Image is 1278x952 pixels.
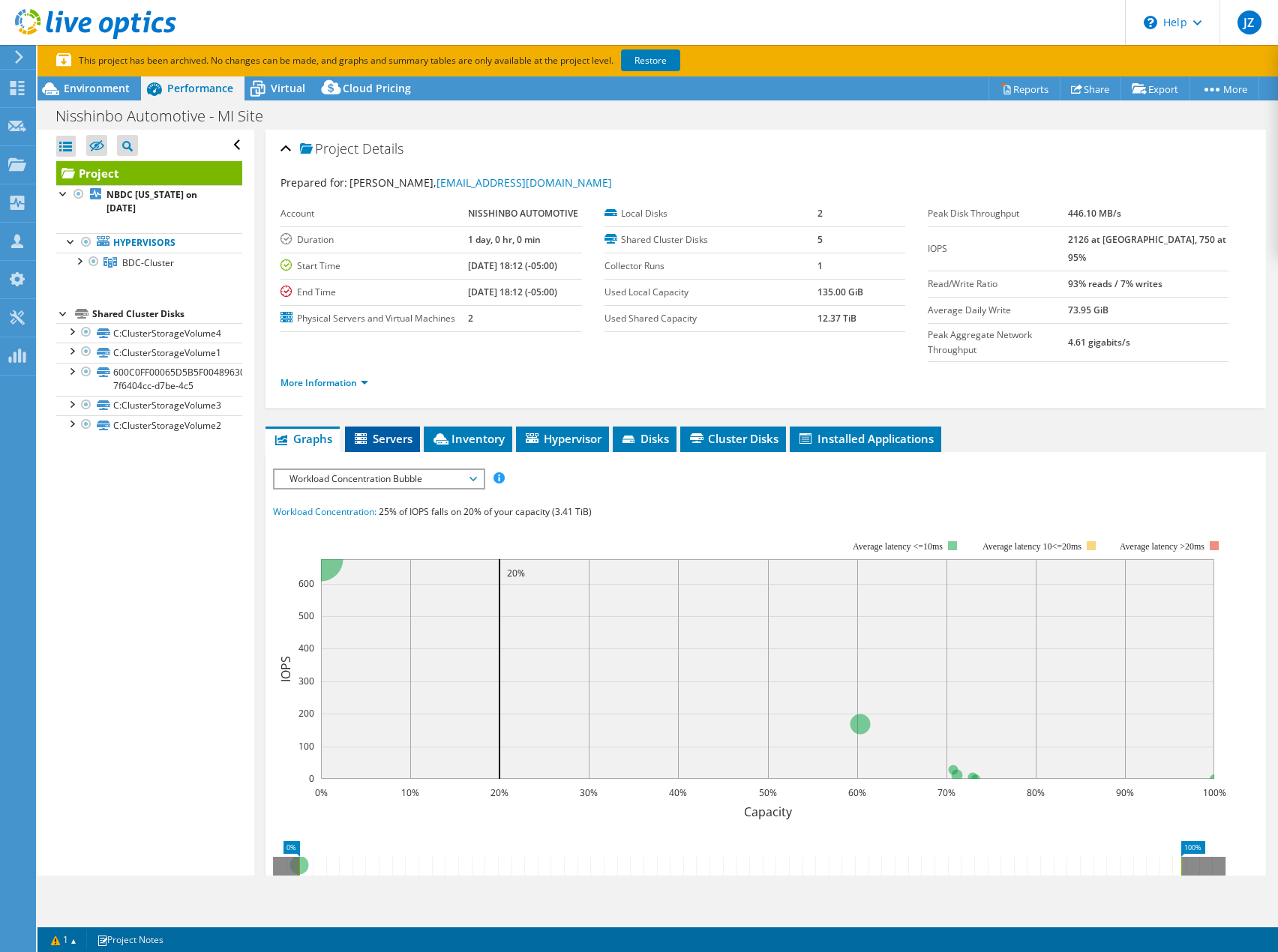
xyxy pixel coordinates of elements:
[49,108,286,124] h1: Nisshinbo Automotive - MI Site
[688,431,778,446] span: Cluster Disks
[604,232,817,247] label: Shared Cluster Disks
[277,656,294,682] text: IOPS
[1068,233,1226,264] b: 2126 at [GEOGRAPHIC_DATA], 750 at 95%
[298,609,314,622] text: 500
[1120,77,1190,100] a: Export
[362,139,403,157] span: Details
[669,786,687,799] text: 40%
[621,49,680,71] a: Restore
[273,505,376,518] span: Workload Concentration:
[280,285,468,300] label: End Time
[1144,16,1157,29] svg: \n
[1203,786,1226,799] text: 100%
[604,259,817,274] label: Collector Runs
[349,175,612,190] span: [PERSON_NAME],
[298,577,314,590] text: 600
[56,233,242,253] a: Hypervisors
[56,363,242,396] a: 600C0FF00065D5B5F004896301000000-7f6404cc-d7be-4c5
[401,786,419,799] text: 10%
[106,188,197,214] b: NBDC [US_STATE] on [DATE]
[352,431,412,446] span: Servers
[817,312,856,325] b: 12.37 TiB
[817,207,823,220] b: 2
[436,175,612,190] a: [EMAIL_ADDRESS][DOMAIN_NAME]
[523,431,601,446] span: Hypervisor
[928,241,1068,256] label: IOPS
[298,707,314,720] text: 200
[280,376,368,389] a: More Information
[928,206,1068,221] label: Peak Disk Throughput
[1068,207,1121,220] b: 446.10 MB/s
[298,740,314,753] text: 100
[928,328,1068,358] label: Peak Aggregate Network Throughput
[928,303,1068,318] label: Average Daily Write
[56,253,242,272] a: BDC-Cluster
[604,206,817,221] label: Local Disks
[56,415,242,435] a: C:ClusterStorageVolume2
[379,505,592,518] span: 25% of IOPS falls on 20% of your capacity (3.41 TiB)
[167,81,233,95] span: Performance
[817,233,823,246] b: 5
[1060,77,1121,100] a: Share
[468,233,541,246] b: 1 day, 0 hr, 0 min
[86,930,174,949] a: Project Notes
[280,311,468,326] label: Physical Servers and Virtual Machines
[1120,541,1204,552] text: Average latency >20ms
[280,175,347,190] label: Prepared for:
[1068,304,1108,316] b: 73.95 GiB
[273,431,332,446] span: Graphs
[1237,10,1261,34] span: JZ
[64,81,130,95] span: Environment
[507,567,525,579] text: 20%
[817,286,863,298] b: 135.00 GiB
[983,541,1082,552] tspan: Average latency 10<=20ms
[40,930,87,949] a: 1
[1027,786,1045,799] text: 80%
[759,786,777,799] text: 50%
[468,312,473,325] b: 2
[490,786,508,799] text: 20%
[937,786,955,799] text: 70%
[580,786,598,799] text: 30%
[468,286,557,298] b: [DATE] 18:12 (-05:00)
[343,81,411,95] span: Cloud Pricing
[848,786,866,799] text: 60%
[309,772,314,785] text: 0
[280,232,468,247] label: Duration
[282,470,475,488] span: Workload Concentration Bubble
[92,305,242,323] div: Shared Cluster Disks
[1116,786,1134,799] text: 90%
[468,207,578,220] b: NISSHINBO AUTOMOTIVE
[56,396,242,415] a: C:ClusterStorageVolume3
[56,185,242,218] a: NBDC [US_STATE] on [DATE]
[56,323,242,343] a: C:ClusterStorageVolume4
[298,675,314,687] text: 300
[431,431,505,446] span: Inventory
[620,431,669,446] span: Disks
[468,259,557,272] b: [DATE] 18:12 (-05:00)
[853,541,943,552] tspan: Average latency <=10ms
[604,285,817,300] label: Used Local Capacity
[56,52,791,69] p: This project has been archived. No changes can be made, and graphs and summary tables are only av...
[988,77,1060,100] a: Reports
[817,259,823,272] b: 1
[604,311,817,326] label: Used Shared Capacity
[928,277,1068,292] label: Read/Write Ratio
[271,81,305,95] span: Virtual
[122,256,174,269] span: BDC-Cluster
[280,206,468,221] label: Account
[298,642,314,654] text: 400
[1068,336,1130,349] b: 4.61 gigabits/s
[56,343,242,362] a: C:ClusterStorageVolume1
[300,142,358,157] span: Project
[56,161,242,185] a: Project
[315,786,328,799] text: 0%
[1189,77,1259,100] a: More
[1068,277,1162,290] b: 93% reads / 7% writes
[280,259,468,274] label: Start Time
[744,804,793,820] text: Capacity
[797,431,934,446] span: Installed Applications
